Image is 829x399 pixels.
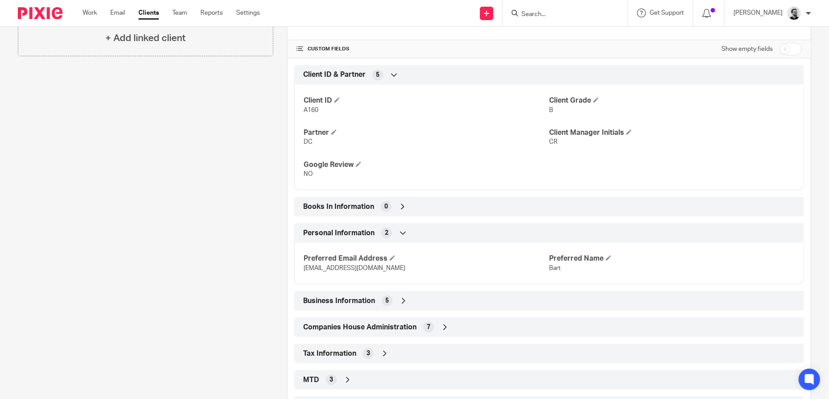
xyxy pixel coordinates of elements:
span: Business Information [303,296,375,306]
span: Get Support [650,10,684,16]
span: 7 [427,323,430,332]
h4: Preferred Email Address [304,254,549,263]
input: Search [521,11,601,19]
span: Client ID & Partner [303,70,366,79]
span: MTD [303,375,319,385]
span: Tax Information [303,349,356,358]
span: NO [304,171,313,177]
img: Jack_2025.jpg [787,6,801,21]
span: Companies House Administration [303,323,417,332]
a: Team [172,8,187,17]
span: 3 [367,349,370,358]
span: Bart [549,265,561,271]
span: Personal Information [303,229,375,238]
span: 2 [385,229,388,237]
h4: Google Review [304,160,549,170]
a: Clients [138,8,159,17]
a: Reports [200,8,223,17]
span: 3 [329,375,333,384]
h4: Client ID [304,96,549,105]
h4: Client Manager Initials [549,128,795,137]
a: Settings [236,8,260,17]
span: DC [304,139,312,145]
img: Pixie [18,7,62,19]
span: 5 [385,296,389,305]
span: B [549,107,553,113]
span: 5 [376,71,379,79]
h4: + Add linked client [105,31,186,45]
h4: Preferred Name [549,254,795,263]
span: 0 [384,202,388,211]
label: Show empty fields [721,45,773,54]
a: Work [83,8,97,17]
span: [EMAIL_ADDRESS][DOMAIN_NAME] [304,265,405,271]
span: Books In Information [303,202,374,212]
h4: CUSTOM FIELDS [296,46,549,53]
h4: Partner [304,128,549,137]
h4: Client Grade [549,96,795,105]
p: [PERSON_NAME] [733,8,783,17]
span: A160 [304,107,318,113]
span: CR [549,139,558,145]
a: Email [110,8,125,17]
